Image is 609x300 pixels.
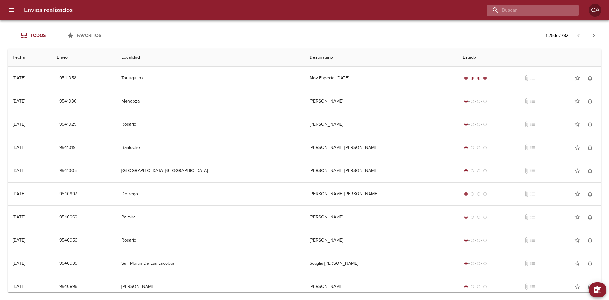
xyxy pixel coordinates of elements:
[304,252,458,275] td: Scaglia [PERSON_NAME]
[530,168,536,174] span: No tiene pedido asociado
[463,75,488,81] div: Entregado
[464,238,468,242] span: radio_button_checked
[13,214,25,220] div: [DATE]
[24,5,73,15] h6: Envios realizados
[59,260,77,268] span: 9540935
[571,234,584,247] button: Agregar a favoritos
[477,215,481,219] span: radio_button_unchecked
[13,237,25,243] div: [DATE]
[57,258,80,270] button: 9540935
[477,262,481,265] span: radio_button_unchecked
[530,237,536,243] span: No tiene pedido asociado
[464,146,468,150] span: radio_button_checked
[587,168,593,174] span: notifications_none
[477,146,481,150] span: radio_button_unchecked
[116,49,304,67] th: Localidad
[59,144,75,152] span: 9541019
[584,72,596,84] button: Activar notificaciones
[77,33,101,38] span: Favoritos
[587,191,593,197] span: notifications_none
[574,260,580,267] span: star_border
[8,28,109,43] div: Tabs Envios
[116,229,304,252] td: Rosario
[57,281,80,293] button: 9540896
[13,145,25,150] div: [DATE]
[571,280,584,293] button: Agregar a favoritos
[13,122,25,127] div: [DATE]
[477,99,481,103] span: radio_button_unchecked
[13,75,25,81] div: [DATE]
[52,49,117,67] th: Envio
[304,136,458,159] td: [PERSON_NAME] [PERSON_NAME]
[587,75,593,81] span: notifications_none
[587,237,593,243] span: notifications_none
[587,283,593,290] span: notifications_none
[57,96,79,107] button: 9541036
[464,192,468,196] span: radio_button_checked
[587,260,593,267] span: notifications_none
[483,192,487,196] span: radio_button_unchecked
[470,146,474,150] span: radio_button_unchecked
[530,121,536,128] span: No tiene pedido asociado
[57,211,80,223] button: 9540969
[57,165,79,177] button: 9541005
[574,191,580,197] span: star_border
[483,262,487,265] span: radio_button_unchecked
[546,32,568,39] p: 1 - 25 de 7.782
[470,262,474,265] span: radio_button_unchecked
[304,49,458,67] th: Destinatario
[477,285,481,289] span: radio_button_unchecked
[463,237,488,243] div: Generado
[571,188,584,200] button: Agregar a favoritos
[477,76,481,80] span: radio_button_checked
[587,98,593,104] span: notifications_none
[13,98,25,104] div: [DATE]
[530,191,536,197] span: No tiene pedido asociado
[304,113,458,136] td: [PERSON_NAME]
[116,67,304,90] td: Tortuguitas
[463,168,488,174] div: Generado
[483,285,487,289] span: radio_button_unchecked
[587,144,593,151] span: notifications_none
[116,136,304,159] td: Bariloche
[4,3,19,18] button: menu
[574,98,580,104] span: star_border
[523,283,530,290] span: No tiene documentos adjuntos
[584,141,596,154] button: Activar notificaciones
[464,99,468,103] span: radio_button_checked
[13,168,25,173] div: [DATE]
[584,118,596,131] button: Activar notificaciones
[523,144,530,151] span: No tiene documentos adjuntos
[483,169,487,173] span: radio_button_unchecked
[574,144,580,151] span: star_border
[530,75,536,81] span: No tiene pedido asociado
[586,28,601,43] span: Pagina siguiente
[589,4,601,17] div: Abrir información de usuario
[483,146,487,150] span: radio_button_unchecked
[458,49,601,67] th: Estado
[57,142,78,154] button: 9541019
[463,283,488,290] div: Generado
[116,113,304,136] td: Rosario
[464,169,468,173] span: radio_button_checked
[13,261,25,266] div: [DATE]
[523,237,530,243] span: No tiene documentos adjuntos
[483,238,487,242] span: radio_button_unchecked
[304,229,458,252] td: [PERSON_NAME]
[463,144,488,151] div: Generado
[483,76,487,80] span: radio_button_checked
[470,285,474,289] span: radio_button_unchecked
[530,260,536,267] span: No tiene pedido asociado
[470,123,474,126] span: radio_button_unchecked
[470,99,474,103] span: radio_button_unchecked
[584,280,596,293] button: Activar notificaciones
[530,214,536,220] span: No tiene pedido asociado
[584,211,596,223] button: Activar notificaciones
[483,123,487,126] span: radio_button_unchecked
[523,214,530,220] span: No tiene documentos adjuntos
[463,260,488,267] div: Generado
[13,284,25,289] div: [DATE]
[470,238,474,242] span: radio_button_unchecked
[59,74,76,82] span: 9541058
[57,72,79,84] button: 9541058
